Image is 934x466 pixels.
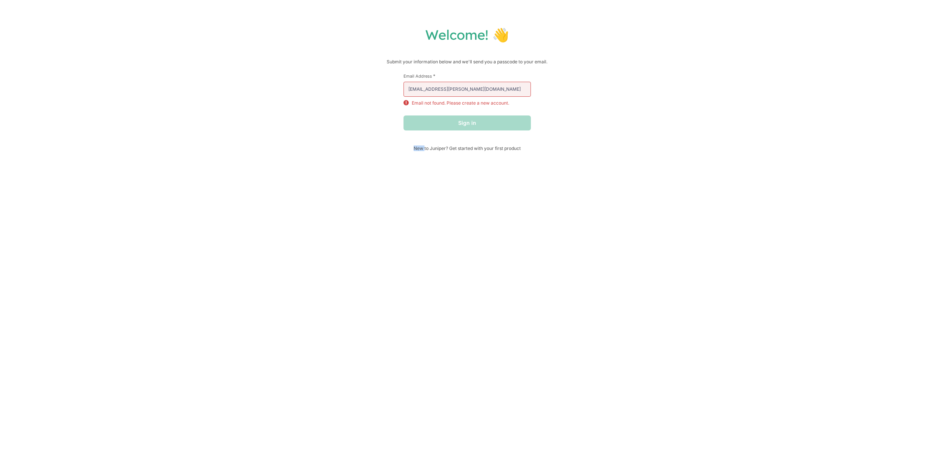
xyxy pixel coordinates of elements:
p: Email not found. Please create a new account. [412,100,509,106]
input: email@example.com [403,82,531,97]
p: Submit your information below and we'll send you a passcode to your email. [7,58,927,66]
span: New to Juniper? Get started with your first product [403,145,531,151]
span: This field is required. [433,73,435,79]
h1: Welcome! 👋 [7,26,927,43]
label: Email Address [403,73,531,79]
